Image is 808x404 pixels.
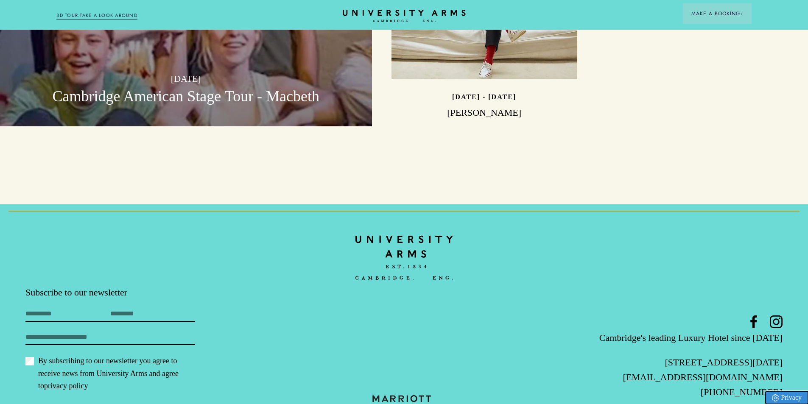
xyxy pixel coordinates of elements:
img: bc90c398f2f6aa16c3ede0e16ee64a97.svg [355,230,453,287]
a: privacy policy [44,382,88,390]
p: Subscribe to our newsletter [25,286,278,299]
span: Make a Booking [691,10,743,17]
a: [EMAIL_ADDRESS][DOMAIN_NAME] [623,372,783,382]
p: Cambridge's leading Luxury Hotel since [DATE] [530,330,783,345]
input: By subscribing to our newsletter you agree to receive news from University Arms and agree topriva... [25,357,34,365]
img: Arrow icon [740,12,743,15]
a: Home [355,230,453,286]
p: [DATE] - [DATE] [452,93,516,100]
h3: Cambridge American Stage Tour - Macbeth [20,86,352,107]
label: By subscribing to our newsletter you agree to receive news from University Arms and agree to [25,355,195,392]
p: [STREET_ADDRESS][DATE] [530,355,783,370]
a: Home [343,10,466,23]
a: Privacy [766,391,808,404]
button: Make a BookingArrow icon [683,3,752,24]
a: Facebook [747,315,760,328]
img: Privacy [772,394,779,401]
a: [PHONE_NUMBER] [701,387,783,397]
a: Instagram [770,315,783,328]
a: 3D TOUR:TAKE A LOOK AROUND [56,12,137,20]
h3: [PERSON_NAME] [391,106,577,119]
p: [DATE] [20,71,352,86]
